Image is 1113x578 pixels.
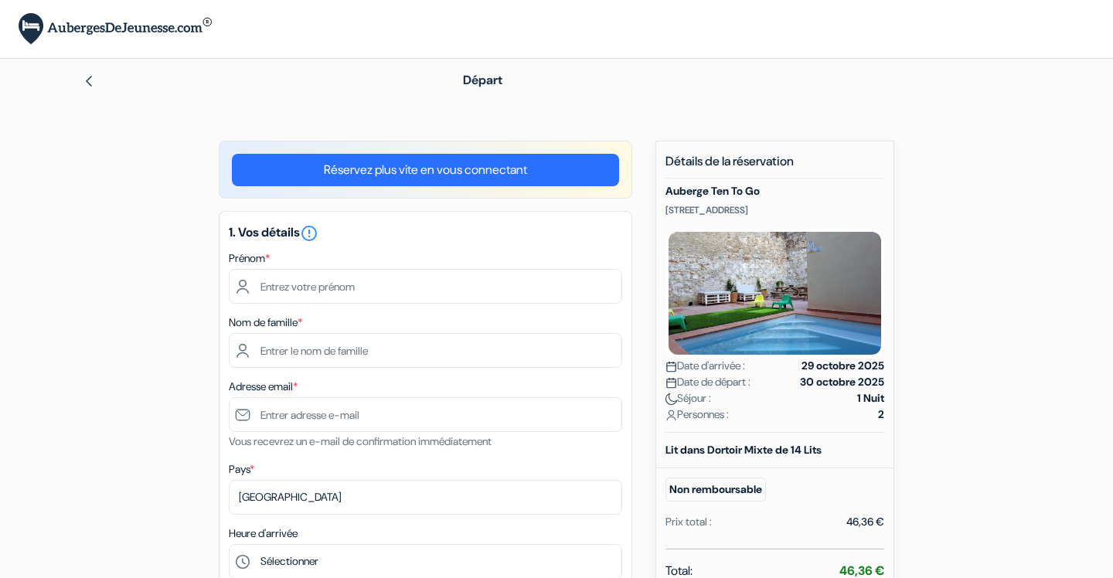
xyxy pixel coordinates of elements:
[665,390,711,406] span: Séjour :
[229,461,254,478] label: Pays
[229,397,622,432] input: Entrer adresse e-mail
[665,406,729,423] span: Personnes :
[229,379,298,395] label: Adresse email
[857,390,884,406] strong: 1 Nuit
[229,224,622,243] h5: 1. Vos détails
[802,358,884,374] strong: 29 octobre 2025
[665,443,822,457] b: Lit dans Dortoir Mixte de 14 Lits
[800,374,884,390] strong: 30 octobre 2025
[665,478,766,501] small: Non remboursable
[665,393,677,405] img: moon.svg
[229,314,302,331] label: Nom de famille
[665,410,677,421] img: user_icon.svg
[229,434,492,448] small: Vous recevrez un e-mail de confirmation immédiatement
[665,377,677,389] img: calendar.svg
[229,333,622,368] input: Entrer le nom de famille
[665,154,884,178] h5: Détails de la réservation
[665,361,677,372] img: calendar.svg
[300,224,318,240] a: error_outline
[665,358,745,374] span: Date d'arrivée :
[232,154,619,186] a: Réservez plus vite en vous connectant
[665,374,751,390] span: Date de départ :
[463,72,502,88] span: Départ
[665,514,712,530] div: Prix total :
[665,185,884,198] h5: Auberge Ten To Go
[19,13,212,45] img: AubergesDeJeunesse.com
[300,224,318,243] i: error_outline
[229,525,298,542] label: Heure d'arrivée
[83,75,95,87] img: left_arrow.svg
[846,514,884,530] div: 46,36 €
[229,269,622,304] input: Entrez votre prénom
[229,250,270,267] label: Prénom
[665,204,884,216] p: [STREET_ADDRESS]
[878,406,884,423] strong: 2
